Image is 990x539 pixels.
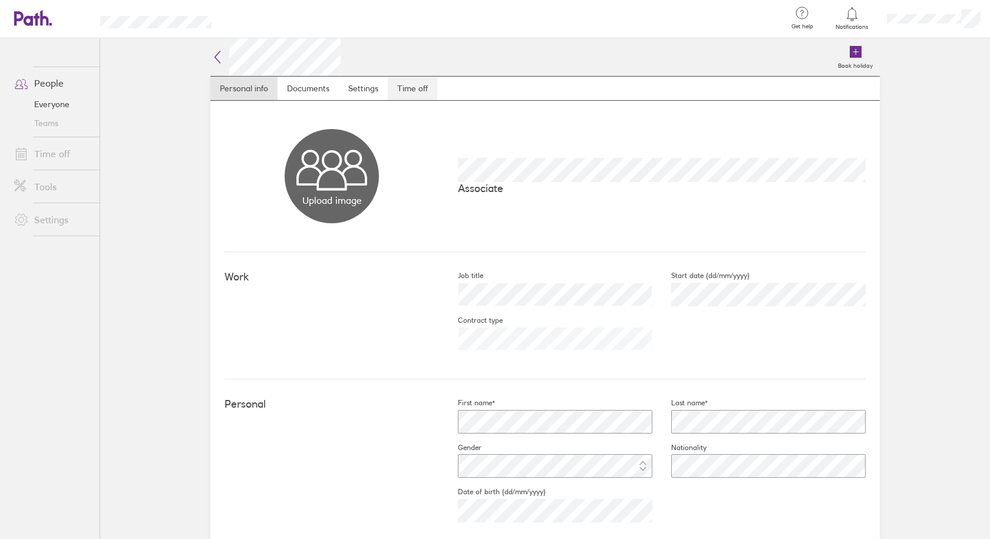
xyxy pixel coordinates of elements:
[439,271,483,280] label: Job title
[652,443,707,452] label: Nationality
[5,142,100,166] a: Time off
[833,6,872,31] a: Notifications
[439,316,503,325] label: Contract type
[5,208,100,232] a: Settings
[5,95,100,114] a: Everyone
[5,114,100,133] a: Teams
[5,175,100,199] a: Tools
[439,487,546,497] label: Date of birth (dd/mm/yyyy)
[439,443,481,452] label: Gender
[5,71,100,95] a: People
[278,77,339,100] a: Documents
[652,271,750,280] label: Start date (dd/mm/yyyy)
[225,271,439,283] h4: Work
[439,398,495,408] label: First name*
[652,398,708,408] label: Last name*
[339,77,388,100] a: Settings
[458,182,866,194] p: Associate
[833,24,872,31] span: Notifications
[783,23,821,30] span: Get help
[831,59,880,70] label: Book holiday
[831,38,880,76] a: Book holiday
[225,398,439,411] h4: Personal
[210,77,278,100] a: Personal info
[388,77,437,100] a: Time off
